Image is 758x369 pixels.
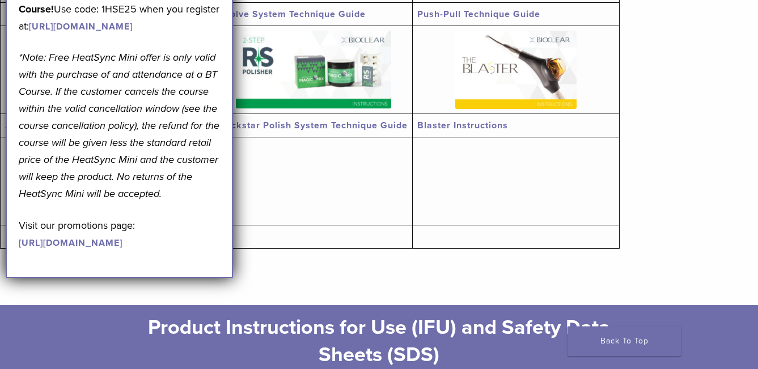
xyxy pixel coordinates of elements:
a: [URL][DOMAIN_NAME] [19,237,122,249]
a: Posterior System Technique Guide [5,9,164,20]
h2: Product Instructions for Use (IFU) and Safety Data Sheets (SDS) [135,314,623,368]
p: Visit our promotions page: [19,217,220,251]
a: Rockstar Polish System Technique Guide [219,120,408,131]
a: Blaster Instructions [417,120,508,131]
a: Evolve System Technique Guide [219,9,366,20]
a: Back To Top [568,326,681,356]
a: [URL][DOMAIN_NAME] [29,21,133,32]
a: Push-Pull Technique Guide [417,9,540,20]
a: Adjustable Push-Pull Technique Video Guide [5,120,210,131]
a: HeatSync Instructions [5,231,107,242]
em: *Note: Free HeatSync Mini offer is only valid with the purchase of and attendance at a BT Course.... [19,51,219,200]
